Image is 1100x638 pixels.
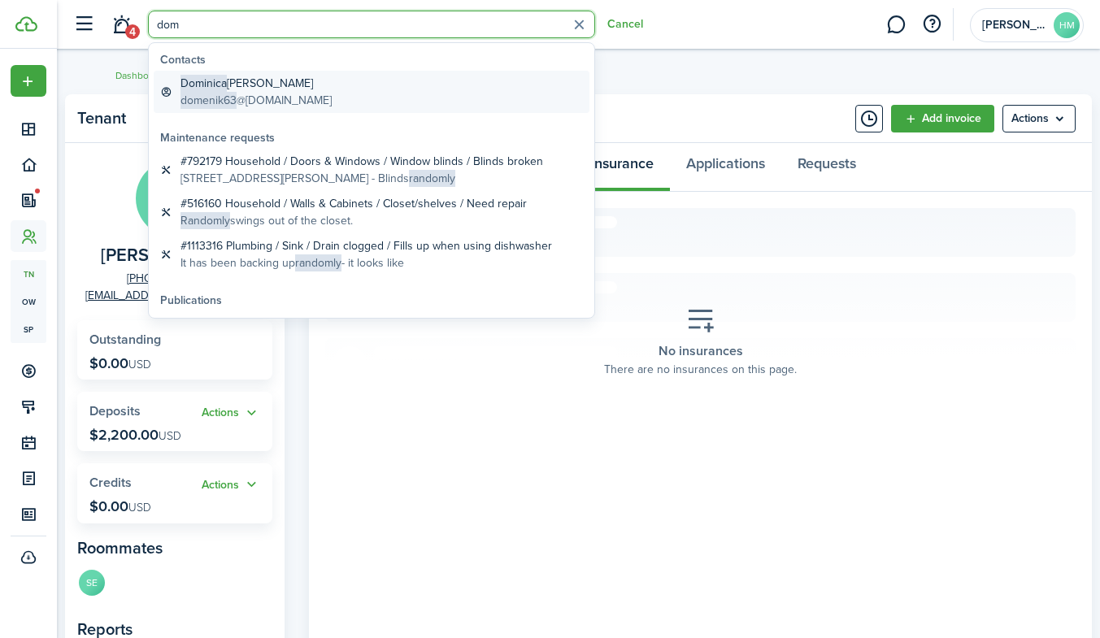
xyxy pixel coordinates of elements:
[180,315,329,332] global-search-item-title: Mandatory City Inspection
[68,9,99,40] button: Open sidebar
[125,24,140,39] span: 4
[607,18,643,31] button: Cancel
[154,233,589,276] a: #1113316 Plumbing / Sink / Drain clogged / Fills up when using dishwasherIt has been backing upra...
[115,68,163,83] a: Dashboard
[154,191,589,233] a: #516160 Household / Walls & Cabinets / Closet/shelves / Need repairRandomlyswings out of the closet.
[180,92,332,109] global-search-item-description: @[DOMAIN_NAME]
[106,4,137,46] a: Notifications
[180,195,527,212] global-search-item-title: #516160 Household / Walls & Cabinets / Closet/shelves / Need repair
[160,129,589,146] global-search-list-title: Maintenance requests
[11,65,46,97] button: Open menu
[180,170,543,187] global-search-item-description: [STREET_ADDRESS][PERSON_NAME] - Blinds
[202,475,260,494] button: Actions
[127,270,223,287] a: [PHONE_NUMBER]
[77,568,107,601] a: SE
[11,260,46,288] a: tn
[128,499,151,516] span: USD
[11,315,46,343] a: sp
[89,330,161,349] span: Outstanding
[202,404,260,423] button: Open menu
[670,143,781,192] a: Applications
[891,105,994,132] a: Add invoice
[180,212,230,229] span: Randomly
[154,311,589,354] a: Mandatory City Inspection
[180,75,227,92] span: Dominica
[855,105,883,132] button: Timeline
[154,149,589,191] a: #792179 Household / Doors & Windows / Window blinds / Blinds broken[STREET_ADDRESS][PERSON_NAME] ...
[295,254,341,271] span: randomly
[89,473,132,492] span: Credits
[160,292,589,309] global-search-list-title: Publications
[567,12,592,37] button: Clear search
[89,498,151,514] p: $0.00
[1002,105,1076,132] button: Open menu
[79,570,105,596] avatar-text: SE
[77,536,272,560] panel-main-subtitle: Roommates
[85,287,264,304] a: [EMAIL_ADDRESS][DOMAIN_NAME]
[180,212,527,229] global-search-item-description: swings out of the closet.
[918,11,946,38] button: Open resource center
[160,51,589,68] global-search-list-title: Contacts
[1002,105,1076,132] menu-btn: Actions
[180,153,543,170] global-search-item-title: #792179 Household / Doors & Windows / Window blinds / Blinds broken
[159,428,181,445] span: USD
[101,245,241,266] span: Juan Penate
[11,288,46,315] a: ow
[77,109,207,128] panel-main-title: Tenant
[180,92,237,109] span: domenik63
[89,355,151,371] p: $0.00
[136,159,214,237] avatar-text: JP
[148,11,595,38] input: Search for anything...
[604,361,797,378] placeholder-description: There are no insurances on this page.
[15,16,37,32] img: TenantCloud
[659,341,743,361] placeholder-title: No insurances
[202,404,260,423] button: Actions
[880,4,911,46] a: Messaging
[89,427,181,443] p: $2,200.00
[202,475,260,494] button: Open menu
[982,20,1047,31] span: Halfon Managment
[180,75,332,92] global-search-item-title: [PERSON_NAME]
[409,170,455,187] span: randomly
[180,237,552,254] global-search-item-title: #1113316 Plumbing / Sink / Drain clogged / Fills up when using dishwasher
[154,71,589,113] a: Dominica[PERSON_NAME]domenik63@[DOMAIN_NAME]
[781,143,872,192] a: Requests
[180,254,552,271] global-search-item-description: It has been backing up - it looks like
[1054,12,1080,38] avatar-text: HM
[89,401,141,420] span: Deposits
[128,356,151,373] span: USD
